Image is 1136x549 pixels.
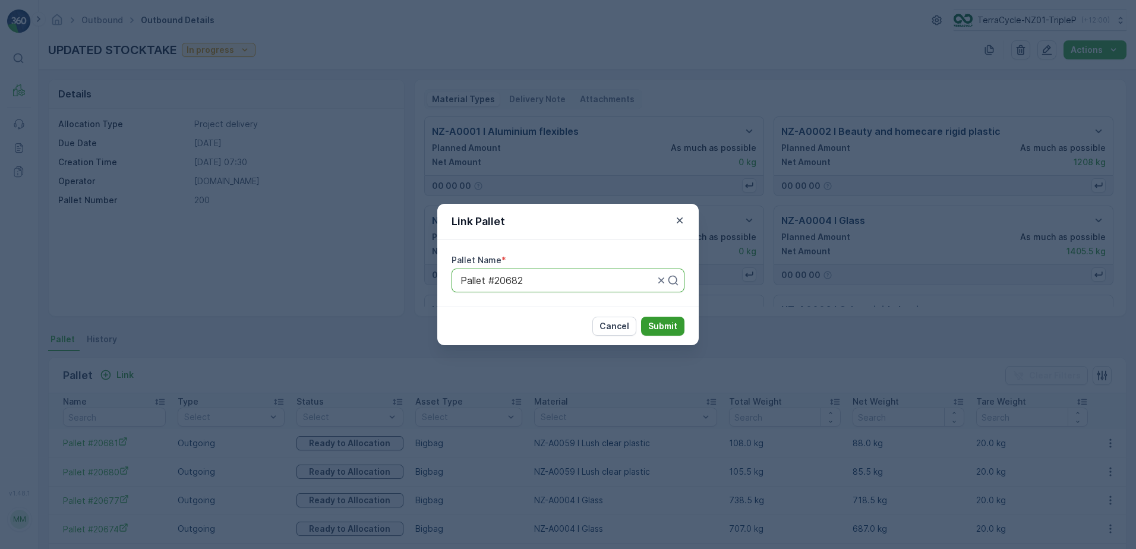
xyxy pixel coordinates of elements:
button: Submit [641,317,684,336]
button: Cancel [592,317,636,336]
label: Pallet Name [452,255,501,265]
p: Cancel [599,320,629,332]
p: Submit [648,320,677,332]
p: Link Pallet [452,213,505,230]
